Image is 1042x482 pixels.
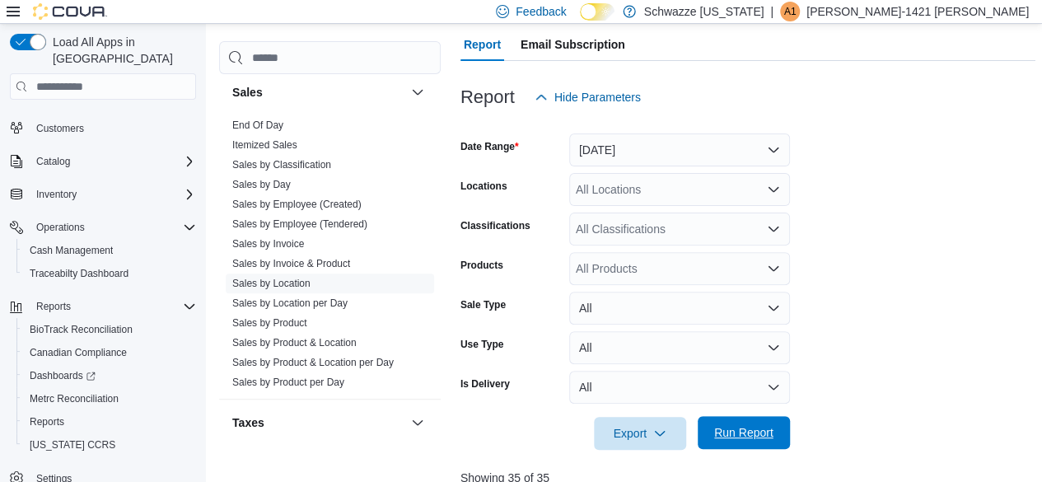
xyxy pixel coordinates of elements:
[36,155,70,168] span: Catalog
[30,218,91,237] button: Operations
[767,262,780,275] button: Open list of options
[23,241,196,260] span: Cash Management
[232,356,394,369] span: Sales by Product & Location per Day
[232,317,307,329] a: Sales by Product
[219,115,441,399] div: Sales
[232,414,264,431] h3: Taxes
[232,199,362,210] a: Sales by Employee (Created)
[644,2,764,21] p: Schwazze [US_STATE]
[36,221,85,234] span: Operations
[3,116,203,140] button: Customers
[232,179,291,190] a: Sales by Day
[30,323,133,336] span: BioTrack Reconciliation
[23,320,139,339] a: BioTrack Reconciliation
[408,413,428,433] button: Taxes
[16,433,203,456] button: [US_STATE] CCRS
[554,89,641,105] span: Hide Parameters
[36,122,84,135] span: Customers
[460,219,530,232] label: Classifications
[30,118,196,138] span: Customers
[30,119,91,138] a: Customers
[30,244,113,257] span: Cash Management
[23,435,196,455] span: Washington CCRS
[232,377,344,388] a: Sales by Product per Day
[580,3,614,21] input: Dark Mode
[232,357,394,368] a: Sales by Product & Location per Day
[232,84,263,101] h3: Sales
[3,216,203,239] button: Operations
[232,84,404,101] button: Sales
[232,119,283,131] a: End Of Day
[460,180,507,193] label: Locations
[30,438,115,452] span: [US_STATE] CCRS
[460,140,519,153] label: Date Range
[23,320,196,339] span: BioTrack Reconciliation
[16,318,203,341] button: BioTrack Reconciliation
[232,218,367,230] a: Sales by Employee (Tendered)
[232,278,311,289] a: Sales by Location
[23,366,196,386] span: Dashboards
[232,158,331,171] span: Sales by Classification
[569,331,790,364] button: All
[36,300,71,313] span: Reports
[460,338,503,351] label: Use Type
[23,264,135,283] a: Traceabilty Dashboard
[232,139,297,151] a: Itemized Sales
[30,152,196,171] span: Catalog
[714,424,773,441] span: Run Report
[23,412,71,432] a: Reports
[30,369,96,382] span: Dashboards
[30,392,119,405] span: Metrc Reconciliation
[23,412,196,432] span: Reports
[23,389,196,409] span: Metrc Reconciliation
[784,2,797,21] span: A1
[23,389,125,409] a: Metrc Reconciliation
[516,3,566,20] span: Feedback
[232,238,304,250] a: Sales by Invoice
[16,387,203,410] button: Metrc Reconciliation
[604,417,676,450] span: Export
[232,336,357,349] span: Sales by Product & Location
[30,185,83,204] button: Inventory
[16,364,203,387] a: Dashboards
[30,218,196,237] span: Operations
[23,343,133,363] a: Canadian Compliance
[528,81,647,114] button: Hide Parameters
[23,343,196,363] span: Canadian Compliance
[33,3,107,20] img: Cova
[232,277,311,290] span: Sales by Location
[780,2,800,21] div: Amanda-1421 Lyons
[232,178,291,191] span: Sales by Day
[460,259,503,272] label: Products
[232,237,304,250] span: Sales by Invoice
[767,222,780,236] button: Open list of options
[30,297,196,316] span: Reports
[232,198,362,211] span: Sales by Employee (Created)
[569,133,790,166] button: [DATE]
[464,28,501,61] span: Report
[767,183,780,196] button: Open list of options
[232,316,307,330] span: Sales by Product
[232,376,344,389] span: Sales by Product per Day
[698,416,790,449] button: Run Report
[3,150,203,173] button: Catalog
[16,239,203,262] button: Cash Management
[460,87,515,107] h3: Report
[30,185,196,204] span: Inventory
[30,267,128,280] span: Traceabilty Dashboard
[36,188,77,201] span: Inventory
[3,183,203,206] button: Inventory
[770,2,773,21] p: |
[232,159,331,171] a: Sales by Classification
[16,341,203,364] button: Canadian Compliance
[232,258,350,269] a: Sales by Invoice & Product
[408,82,428,102] button: Sales
[569,371,790,404] button: All
[30,415,64,428] span: Reports
[23,264,196,283] span: Traceabilty Dashboard
[23,366,102,386] a: Dashboards
[23,435,122,455] a: [US_STATE] CCRS
[594,417,686,450] button: Export
[23,241,119,260] a: Cash Management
